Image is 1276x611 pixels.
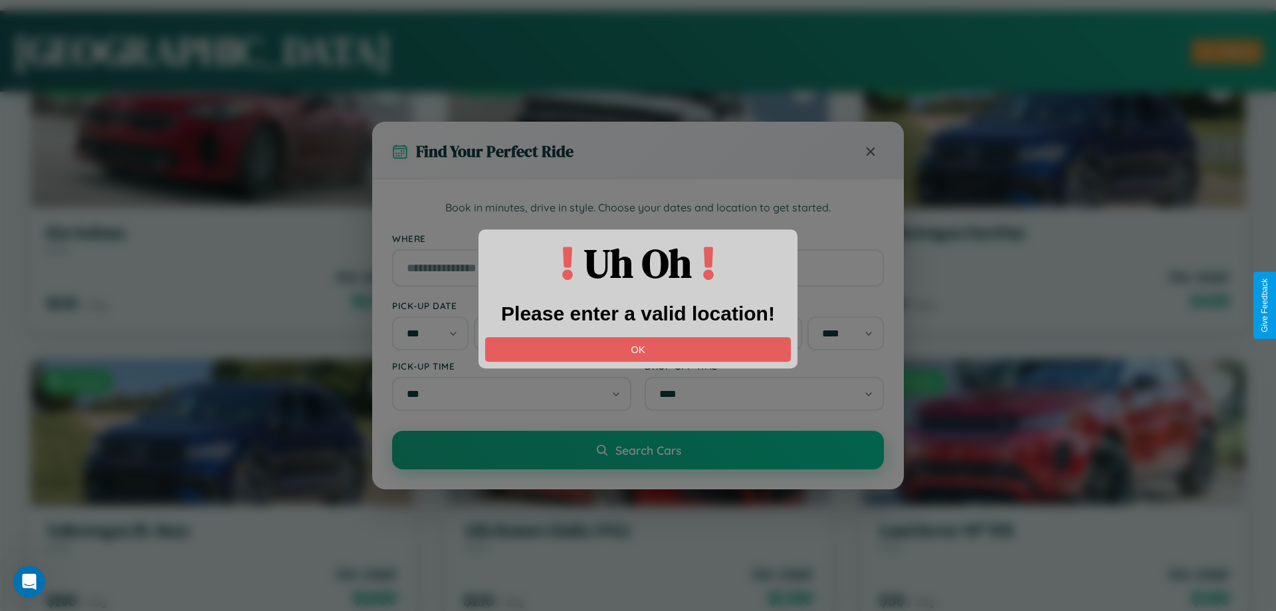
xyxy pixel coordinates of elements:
[392,360,631,372] label: Pick-up Time
[645,300,884,311] label: Drop-off Date
[392,300,631,311] label: Pick-up Date
[392,233,884,244] label: Where
[615,443,681,457] span: Search Cars
[645,360,884,372] label: Drop-off Time
[416,140,574,162] h3: Find Your Perfect Ride
[392,199,884,217] p: Book in minutes, drive in style. Choose your dates and location to get started.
